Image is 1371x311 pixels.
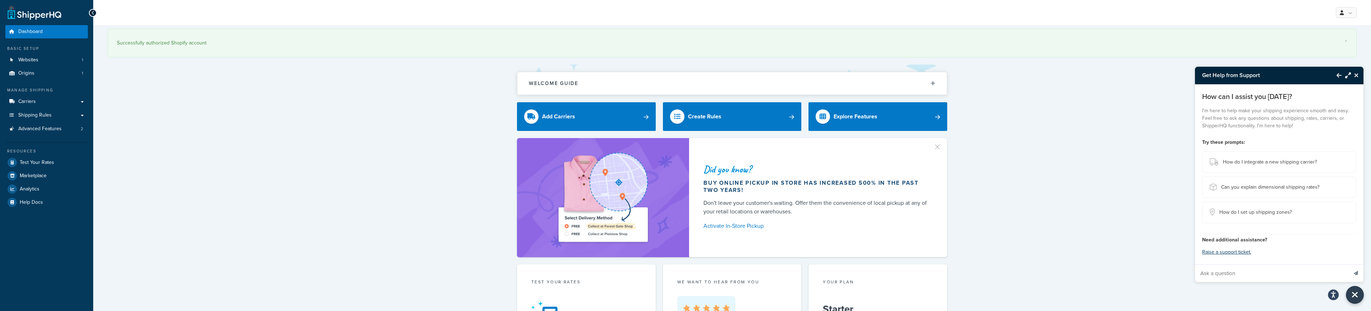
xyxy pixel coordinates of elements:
[823,279,933,287] div: Your Plan
[1348,264,1363,282] button: Send message
[1202,91,1356,102] p: How can I assist you [DATE]?
[5,169,88,182] a: Marketplace
[703,199,930,216] div: Don't leave your customer's waiting. Offer them the convenience of local pickup at any of your re...
[1223,157,1317,167] span: How do I integrate a new shipping carrier?
[1202,107,1356,129] p: I'm here to help make your shipping experience smooth and easy. Feel free to ask any questions ab...
[1344,38,1347,44] a: ×
[5,67,88,80] a: Origins1
[81,126,83,132] span: 2
[538,149,668,246] img: ad-shirt-map-b0359fc47e01cab431d101c4b569394f6a03f54285957d908178d52f29eb9668.png
[20,173,47,179] span: Marketplace
[18,126,62,132] span: Advanced Features
[703,179,930,194] div: Buy online pickup in store has increased 500% in the past two years!
[5,53,88,67] li: Websites
[1202,248,1251,256] a: Raise a support ticket.
[1221,182,1319,192] span: Can you explain dimensional shipping rates?
[18,112,52,118] span: Shipping Rules
[688,112,721,122] div: Create Rules
[82,70,83,76] span: 1
[1195,265,1348,282] input: Ask a question
[834,112,877,122] div: Explore Features
[20,199,43,206] span: Help Docs
[18,29,43,35] span: Dashboard
[1342,67,1351,84] button: Maximize Resource Center
[5,196,88,209] a: Help Docs
[18,99,36,105] span: Carriers
[5,122,88,136] li: Advanced Features
[703,221,930,231] a: Activate In-Store Pickup
[5,156,88,169] a: Test Your Rates
[1219,207,1292,217] span: How do I set up shipping zones?
[1195,67,1329,84] h3: Get Help from Support
[18,70,34,76] span: Origins
[5,148,88,154] div: Resources
[542,112,575,122] div: Add Carriers
[5,183,88,195] a: Analytics
[5,53,88,67] a: Websites1
[1202,138,1356,146] h4: Try these prompts:
[20,186,39,192] span: Analytics
[1202,176,1356,198] button: Can you explain dimensional shipping rates?
[1202,236,1356,244] h4: Need additional assistance?
[20,160,54,166] span: Test Your Rates
[1202,202,1356,223] button: How do I set up shipping zones?
[5,87,88,93] div: Manage Shipping
[5,109,88,122] a: Shipping Rules
[531,279,641,287] div: Test your rates
[1351,71,1363,80] button: Close Resource Center
[82,57,83,63] span: 1
[117,38,1347,48] div: Successfully authorized Shopify account
[18,57,38,63] span: Websites
[517,102,656,131] a: Add Carriers
[808,102,947,131] a: Explore Features
[5,67,88,80] li: Origins
[5,122,88,136] a: Advanced Features2
[703,164,930,174] div: Did you know?
[677,279,787,285] p: we want to hear from you
[1202,151,1356,173] button: How do I integrate a new shipping carrier?
[517,72,947,95] button: Welcome Guide
[5,46,88,52] div: Basic Setup
[5,95,88,108] a: Carriers
[1346,286,1364,304] button: Close Resource Center
[5,25,88,38] a: Dashboard
[1329,67,1342,84] button: Back to Resource Center
[663,102,802,131] a: Create Rules
[529,81,578,86] h2: Welcome Guide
